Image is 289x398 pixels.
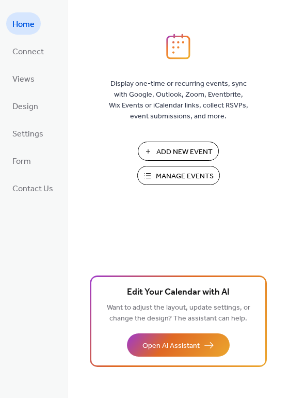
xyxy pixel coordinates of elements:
span: Want to adjust the layout, update settings, or change the design? The assistant can help. [107,301,250,326]
a: Connect [6,40,50,62]
a: Views [6,67,41,89]
button: Add New Event [138,142,219,161]
a: Settings [6,122,50,144]
span: Edit Your Calendar with AI [127,285,230,300]
button: Open AI Assistant [127,333,230,357]
a: Form [6,149,37,172]
span: Connect [12,44,44,60]
a: Contact Us [6,177,59,199]
span: Form [12,154,31,170]
span: Views [12,71,35,87]
span: Design [12,99,38,115]
span: Manage Events [156,171,214,182]
span: Add New Event [156,147,213,158]
button: Manage Events [137,166,220,185]
span: Settings [12,126,43,142]
img: logo_icon.svg [166,34,190,59]
span: Home [12,17,35,33]
span: Open AI Assistant [142,341,200,351]
a: Home [6,12,41,35]
span: Contact Us [12,181,53,197]
span: Display one-time or recurring events, sync with Google, Outlook, Zoom, Eventbrite, Wix Events or ... [109,79,248,122]
a: Design [6,95,44,117]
